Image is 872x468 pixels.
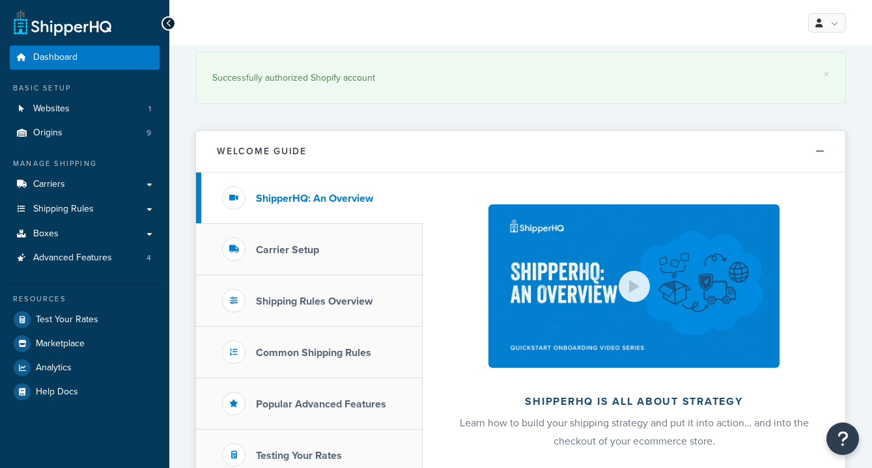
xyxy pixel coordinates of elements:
span: 1 [148,103,151,115]
a: Advanced Features4 [10,246,160,270]
span: Origins [33,128,63,139]
h3: Popular Advanced Features [256,398,386,410]
span: Analytics [36,363,72,374]
span: Advanced Features [33,253,112,264]
div: Basic Setup [10,83,160,94]
a: Carriers [10,172,160,197]
h3: ShipperHQ: An Overview [256,193,373,204]
a: × [824,69,829,79]
button: Open Resource Center [826,422,859,455]
span: Carriers [33,179,65,190]
a: Boxes [10,222,160,246]
h2: ShipperHQ is all about strategy [457,396,811,407]
a: Test Your Rates [10,308,160,331]
li: Origins [10,121,160,145]
li: Advanced Features [10,246,160,270]
span: Marketplace [36,338,85,350]
a: Dashboard [10,46,160,70]
h3: Carrier Setup [256,244,319,256]
h3: Common Shipping Rules [256,347,371,359]
a: Analytics [10,356,160,379]
a: Origins9 [10,121,160,145]
li: Websites [10,97,160,121]
h3: Shipping Rules Overview [256,296,373,307]
a: Websites1 [10,97,160,121]
h3: Testing Your Rates [256,450,342,461]
span: Test Your Rates [36,314,98,325]
div: Successfully authorized Shopify account [212,69,829,87]
span: Boxes [33,228,59,240]
span: 4 [147,253,151,264]
h2: Welcome Guide [217,146,307,156]
a: Marketplace [10,332,160,355]
span: Websites [33,103,70,115]
button: Welcome Guide [196,131,845,172]
div: Manage Shipping [10,158,160,169]
div: Resources [10,294,160,305]
a: Help Docs [10,380,160,404]
a: Shipping Rules [10,197,160,221]
span: Learn how to build your shipping strategy and put it into action… and into the checkout of your e... [460,415,809,448]
span: Shipping Rules [33,204,94,215]
span: Dashboard [33,52,77,63]
img: ShipperHQ is all about strategy [488,204,779,368]
span: 9 [147,128,151,139]
span: Help Docs [36,387,78,398]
